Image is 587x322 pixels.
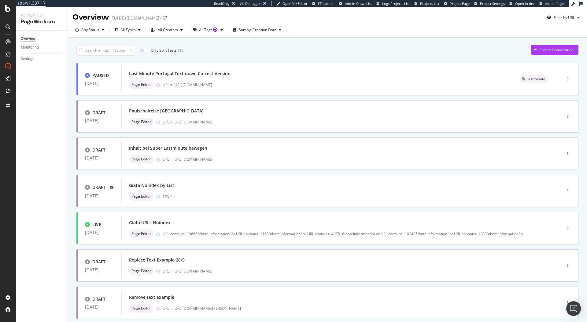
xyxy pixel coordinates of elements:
[129,182,174,188] div: Giata Noindex by List
[21,18,63,25] div: PageWorkers
[509,1,535,6] a: Open in dev
[178,47,183,53] div: ( 1 )
[163,231,526,236] div: URL contains -196686/hotelinformation/ or URL contains -11689/hotelinformation/ or URL contains -...
[92,72,109,79] div: PAUSED
[163,269,536,274] div: URL = [URL][DOMAIN_NAME]
[21,56,34,62] div: Settings
[129,267,153,275] div: neutral label
[148,25,185,35] button: All Creators
[85,230,114,235] div: [DATE]
[450,1,470,6] span: Project Page
[85,81,114,86] div: [DATE]
[163,119,536,125] div: URL = [URL][DOMAIN_NAME]
[131,232,151,236] span: Page Editor
[480,1,505,6] span: Project Settings
[92,296,105,302] div: DRAFT
[474,1,505,6] a: Project Settings
[526,77,545,81] span: Lastminute
[531,45,578,55] button: Create Optimization
[92,259,105,265] div: DRAFT
[21,44,63,51] a: Monitoring
[85,193,114,198] div: [DATE]
[85,118,114,123] div: [DATE]
[73,12,109,23] div: Overview
[120,28,136,32] div: All Types
[414,1,439,6] a: Projects List
[239,28,276,32] div: Sort by: Creation Date
[519,75,548,83] div: neutral label
[240,1,262,6] div: Viz Debugger:
[282,1,308,6] span: Open Viz Editor
[129,118,153,126] div: neutral label
[112,15,161,21] div: TUI DE ([DOMAIN_NAME])
[129,257,185,263] div: Replace Text Example 28/5
[539,1,564,6] a: Admin Page
[515,1,535,6] span: Open in dev
[231,25,284,35] button: Sort by: Creation Date
[376,1,410,6] a: Logs Projects List
[129,71,231,77] div: Last Minute Portugal Text down Correct Version
[129,304,153,313] div: neutral label
[21,35,63,42] a: Overview
[129,80,153,89] div: neutral label
[312,1,334,6] a: FTL admin
[131,120,151,124] span: Page Editor
[318,1,334,6] span: FTL admin
[444,1,470,6] a: Project Page
[566,301,581,316] div: Open Intercom Messenger
[129,294,174,300] div: Remove text example
[545,13,582,22] button: Filter by URL
[199,28,218,32] div: All Tags
[129,108,204,114] div: Paulschalreise [GEOGRAPHIC_DATA]
[85,267,114,272] div: [DATE]
[21,44,39,51] div: Monitoring
[131,157,151,161] span: Page Editor
[81,28,99,32] div: Any Status
[131,195,151,198] span: Page Editor
[85,305,114,309] div: [DATE]
[554,15,575,20] div: Filter by URL
[131,306,151,310] span: Page Editor
[92,110,105,116] div: DRAFT
[214,1,231,6] div: ReadOnly:
[163,82,505,87] div: URL = [URL][DOMAIN_NAME]
[382,1,410,6] span: Logs Projects List
[339,1,372,6] a: Admin Crawl List
[92,147,105,153] div: DRAFT
[345,1,372,6] span: Admin Crawl List
[129,155,153,163] div: neutral label
[420,1,439,6] span: Projects List
[92,221,101,228] div: LIVE
[163,16,167,20] div: arrow-right-arrow-left
[21,35,35,42] div: Overview
[190,25,225,35] button: All TagsTooltip anchor
[545,1,564,6] span: Admin Page
[131,269,151,273] span: Page Editor
[131,83,151,86] span: Page Editor
[158,28,178,32] div: All Creators
[212,27,218,32] div: Tooltip anchor
[129,145,207,151] div: Inhalt bei Super Lastminute bewegen
[129,220,171,226] div: Giata URLs Noindex
[21,12,63,18] div: Activation
[92,184,105,190] div: DRAFT
[112,25,143,35] button: All Types
[276,1,308,6] a: Open Viz Editor
[523,231,526,236] span: ...
[163,194,175,199] div: CSV file
[129,229,153,238] div: neutral label
[163,306,536,311] div: URL = [URL][DOMAIN_NAME][PERSON_NAME]
[76,45,135,56] input: Search an Optimization
[539,47,574,53] div: Create Optimization
[85,156,114,160] div: [DATE]
[163,157,536,162] div: URL = [URL][DOMAIN_NAME]
[151,48,177,53] div: Only Split Tests
[21,56,63,62] a: Settings
[129,192,153,201] div: neutral label
[73,25,107,35] button: Any Status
